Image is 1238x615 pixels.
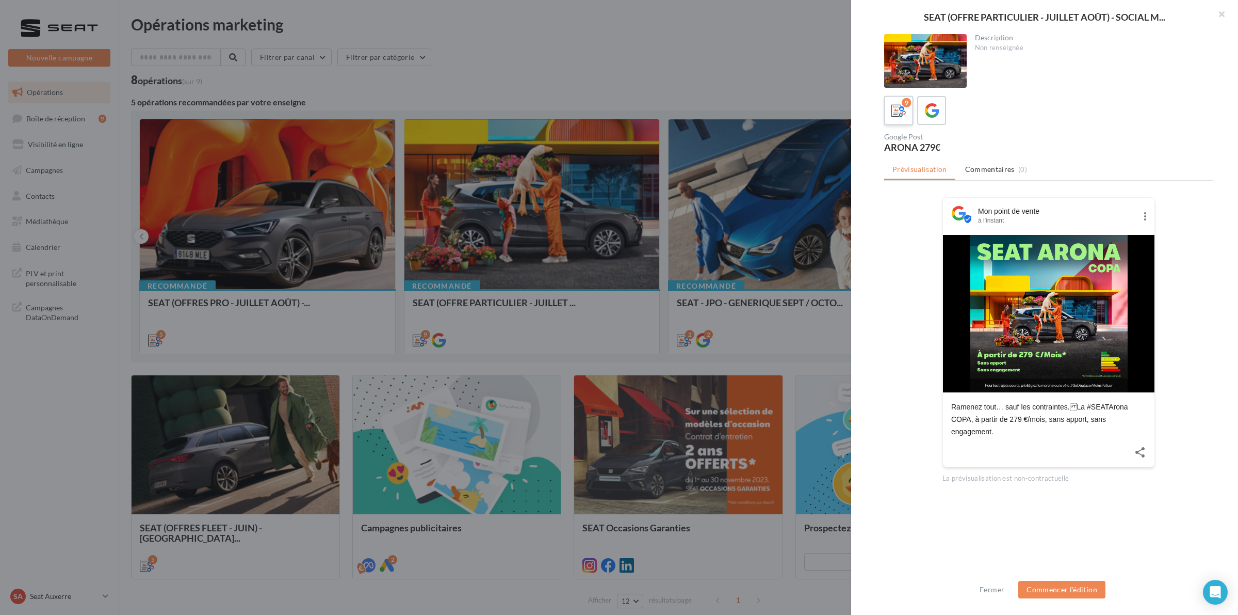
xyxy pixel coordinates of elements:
div: ARONA 279€ [884,143,1045,152]
button: Fermer [975,584,1008,596]
span: (0) [1018,165,1027,174]
div: Non renseignée [975,43,1206,53]
button: Commencer l'édition [1018,581,1105,598]
div: 9 [902,98,911,107]
div: Description [975,34,1206,41]
div: à l'instant [978,216,1136,225]
img: 4-1X1 [970,235,1128,392]
span: Commentaires [965,164,1015,175]
div: Mon point de vente [978,206,1136,216]
div: Ramenez tout… sauf les contraintes. La #SEATArona COPA, à partir de 279 €/mois, sans apport, sans... [951,401,1146,438]
div: La prévisualisation est non-contractuelle [942,470,1155,483]
div: Google Post [884,133,1045,140]
div: Open Intercom Messenger [1203,580,1228,605]
span: SEAT (OFFRE PARTICULIER - JUILLET AOÛT) - SOCIAL M... [924,12,1165,22]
